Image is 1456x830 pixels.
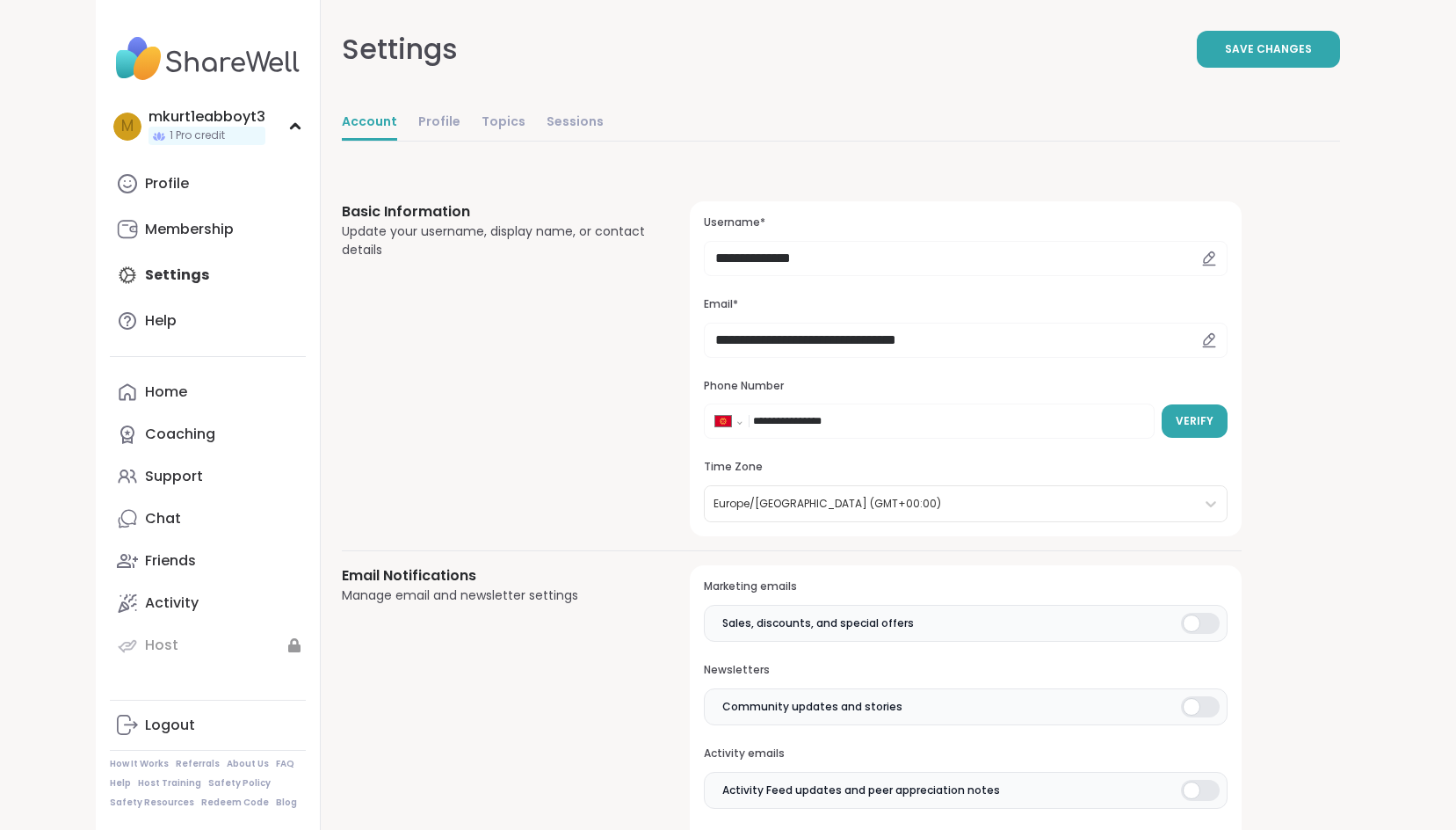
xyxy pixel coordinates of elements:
h3: Email Notifications [342,565,648,586]
span: Community updates and stories [722,699,902,715]
a: Help [110,300,306,342]
div: Friends [145,551,196,571]
span: m [121,115,134,138]
h3: Time Zone [704,460,1227,475]
div: mkurt1eabboyt3 [148,107,265,127]
a: Activity [110,582,306,624]
div: Chat [145,509,181,528]
a: Safety Resources [110,797,194,809]
h3: Email* [704,297,1227,312]
div: Coaching [145,425,215,444]
h3: Basic Information [342,201,648,222]
a: Profile [418,106,460,141]
a: Profile [110,163,306,205]
a: Chat [110,498,306,540]
div: Membership [145,220,234,239]
div: Logout [145,716,195,735]
a: Help [110,777,131,790]
img: ShareWell Nav Logo [110,28,306,90]
a: Host Training [138,777,201,790]
div: Help [145,311,177,331]
a: Referrals [176,758,220,770]
h3: Username* [704,215,1227,230]
span: Sales, discounts, and special offers [722,615,914,631]
h3: Marketing emails [704,579,1227,594]
a: About Us [227,758,269,770]
a: FAQ [276,758,294,770]
div: Manage email and newsletter settings [342,586,648,605]
a: Coaching [110,413,306,455]
h3: Newsletters [704,663,1227,678]
div: Host [145,636,178,655]
span: Activity Feed updates and peer appreciation notes [722,783,1000,798]
a: Sessions [547,106,604,141]
div: Support [145,467,203,486]
a: Blog [276,797,297,809]
div: Settings [342,28,458,70]
div: Home [145,382,187,402]
a: Friends [110,540,306,582]
span: 1 Pro credit [170,128,225,143]
div: Activity [145,593,199,613]
a: Redeem Code [201,797,269,809]
button: Verify [1162,404,1228,438]
a: Support [110,455,306,498]
h3: Phone Number [704,379,1227,394]
a: Account [342,106,397,141]
div: Update your username, display name, or contact details [342,222,648,259]
a: Safety Policy [208,777,271,790]
span: Save Changes [1225,41,1312,57]
span: Verify [1176,413,1213,429]
a: How It Works [110,758,169,770]
button: Save Changes [1197,31,1340,68]
h3: Activity emails [704,746,1227,761]
a: Topics [482,106,525,141]
div: Profile [145,174,189,193]
a: Home [110,371,306,413]
a: Host [110,624,306,666]
a: Logout [110,704,306,746]
a: Membership [110,208,306,251]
